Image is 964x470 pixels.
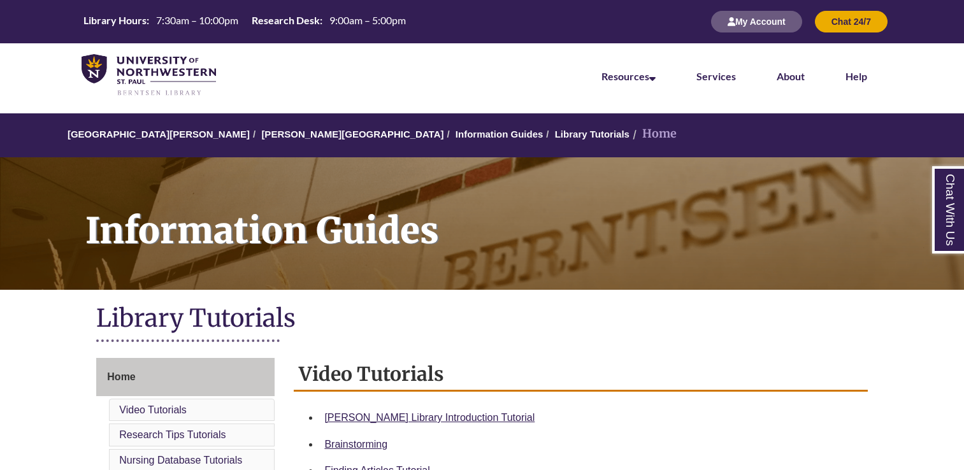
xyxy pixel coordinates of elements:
li: Home [629,125,677,143]
th: Library Hours: [78,13,151,27]
a: My Account [711,16,802,27]
button: Chat 24/7 [815,11,888,32]
a: Home [96,358,275,396]
button: My Account [711,11,802,32]
a: [GEOGRAPHIC_DATA][PERSON_NAME] [68,129,250,139]
table: Hours Today [78,13,411,29]
a: About [777,70,805,82]
a: Resources [601,70,656,82]
a: Services [696,70,736,82]
a: Library Tutorials [555,129,629,139]
a: [PERSON_NAME][GEOGRAPHIC_DATA] [261,129,443,139]
h1: Library Tutorials [96,303,867,336]
img: UNWSP Library Logo [82,54,216,97]
a: Brainstorming [324,439,387,450]
span: 7:30am – 10:00pm [156,14,238,26]
span: Home [107,371,135,382]
span: 9:00am – 5:00pm [329,14,406,26]
a: Nursing Database Tutorials [119,455,242,466]
a: Chat 24/7 [815,16,888,27]
a: [PERSON_NAME] Library Introduction Tutorial [324,412,535,423]
a: Help [845,70,867,82]
th: Research Desk: [247,13,324,27]
a: Video Tutorials [119,404,187,415]
h2: Video Tutorials [294,358,867,392]
a: Research Tips Tutorials [119,429,226,440]
a: Information Guides [456,129,543,139]
h1: Information Guides [71,157,964,273]
a: Hours Today [78,13,411,31]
